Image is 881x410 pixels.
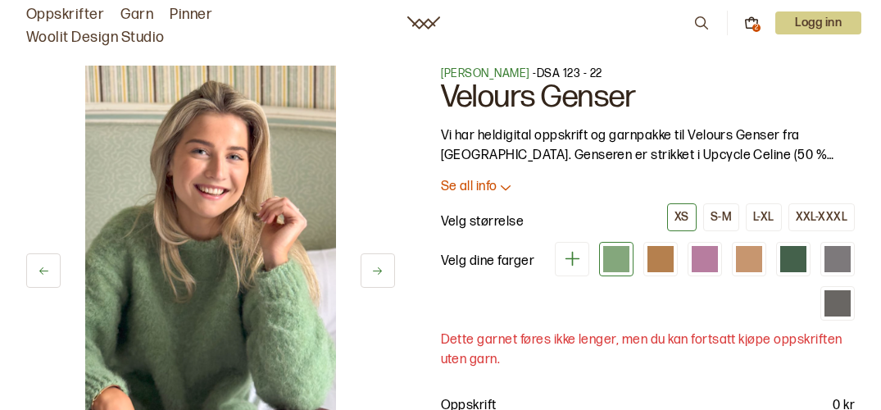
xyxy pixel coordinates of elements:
[744,16,759,30] button: 2
[441,212,525,232] p: Velg størrelse
[732,242,766,276] div: Honning (ikke tilgjenglig)
[441,252,535,271] p: Velg dine farger
[170,3,212,26] a: Pinner
[752,24,761,32] div: 2
[688,242,722,276] div: Rosa (ikke tilgjenglig)
[26,3,104,26] a: Oppskrifter
[753,210,774,225] div: L-XL
[776,242,811,276] div: Grangrønn (ikke tilgjenglig)
[120,3,153,26] a: Garn
[820,242,855,276] div: Multi grå (ikke tilgjenglig)
[788,203,855,231] button: XXL-XXXL
[674,210,689,225] div: XS
[703,203,739,231] button: S-M
[441,330,856,370] p: Dette garnet føres ikke lenger, men du kan fortsatt kjøpe oppskriften uten garn.
[441,66,530,80] a: [PERSON_NAME]
[407,16,440,30] a: Woolit
[441,179,497,196] p: Se all info
[667,203,697,231] button: XS
[775,11,861,34] p: Logg inn
[775,11,861,34] button: User dropdown
[441,82,856,113] h1: Velours Genser
[746,203,782,231] button: L-XL
[441,126,856,166] p: Vi har heldigital oppskrift og garnpakke til Velours Genser fra [GEOGRAPHIC_DATA]. Genseren er st...
[441,66,856,82] p: - DSA 123 - 22
[643,242,678,276] div: Oker (ikke tilgjenglig)
[26,26,165,49] a: Woolit Design Studio
[711,210,732,225] div: S-M
[441,179,856,196] button: Se all info
[796,210,847,225] div: XXL-XXXL
[820,286,855,321] div: Rustgrå (ikke tilgjenglig)
[599,242,634,276] div: Teblad (ikke tilgjenglig)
